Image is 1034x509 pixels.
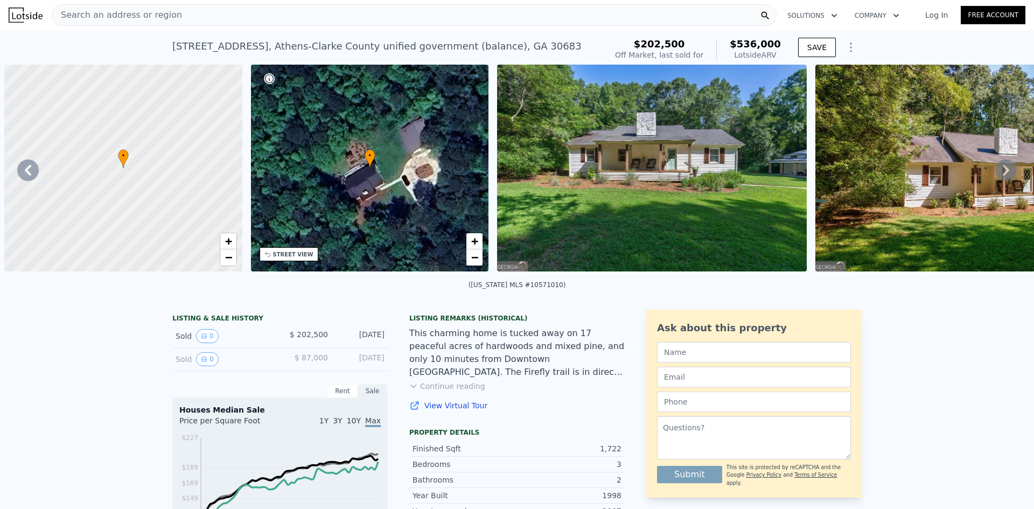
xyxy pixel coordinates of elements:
a: Zoom out [466,249,483,266]
div: Rent [327,384,358,398]
span: Max [365,416,381,427]
div: Bedrooms [413,459,517,470]
div: 1,722 [517,443,621,454]
div: Listing Remarks (Historical) [409,314,625,323]
img: Lotside [9,8,43,23]
button: Submit [657,466,722,483]
div: Off Market, last sold for [615,50,703,60]
tspan: $169 [181,479,198,487]
div: Sale [358,384,388,398]
span: + [225,234,232,248]
div: Property details [409,428,625,437]
span: $ 87,000 [295,353,328,362]
a: View Virtual Tour [409,400,625,411]
span: 3Y [333,416,342,425]
div: Sold [176,352,271,366]
div: • [118,149,129,168]
div: STREET VIEW [273,250,313,259]
div: ([US_STATE] MLS #10571010) [469,281,566,289]
span: − [471,250,478,264]
a: Zoom in [220,233,236,249]
span: • [118,151,129,161]
div: Finished Sqft [413,443,517,454]
div: • [365,149,375,168]
input: Email [657,367,851,387]
div: Price per Square Foot [179,415,280,433]
span: 10Y [347,416,361,425]
input: Name [657,342,851,362]
div: Lotside ARV [730,50,781,60]
div: This charming home is tucked away on 17 peaceful acres of hardwoods and mixed pine, and only 10 m... [409,327,625,379]
div: Sold [176,329,271,343]
div: Ask about this property [657,320,851,336]
div: Houses Median Sale [179,405,381,415]
button: Company [846,6,908,25]
button: Continue reading [409,381,485,392]
span: + [471,234,478,248]
div: LISTING & SALE HISTORY [172,314,388,325]
tspan: $227 [181,434,198,442]
a: Zoom out [220,249,236,266]
div: 2 [517,475,621,485]
a: Privacy Policy [746,472,781,478]
div: 3 [517,459,621,470]
div: Bathrooms [413,475,517,485]
button: SAVE [798,38,836,57]
div: [STREET_ADDRESS] , Athens-Clarke County unified government (balance) , GA 30683 [172,39,582,54]
a: Zoom in [466,233,483,249]
button: View historical data [196,352,219,366]
div: This site is protected by reCAPTCHA and the Google and apply. [726,464,851,487]
div: Year Built [413,490,517,501]
span: − [225,250,232,264]
span: • [365,151,375,161]
button: Solutions [779,6,846,25]
span: $536,000 [730,38,781,50]
img: Sale: 167238101 Parcel: 19766847 [497,65,807,271]
span: 1Y [319,416,329,425]
span: Search an address or region [52,9,182,22]
input: Phone [657,392,851,412]
tspan: $189 [181,464,198,471]
div: [DATE] [337,352,385,366]
tspan: $149 [181,494,198,502]
div: [DATE] [337,329,385,343]
button: View historical data [196,329,219,343]
button: Show Options [840,37,862,58]
span: $202,500 [634,38,685,50]
a: Log In [912,10,961,20]
a: Free Account [961,6,1025,24]
span: $ 202,500 [290,330,328,339]
div: 1998 [517,490,621,501]
a: Terms of Service [794,472,837,478]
